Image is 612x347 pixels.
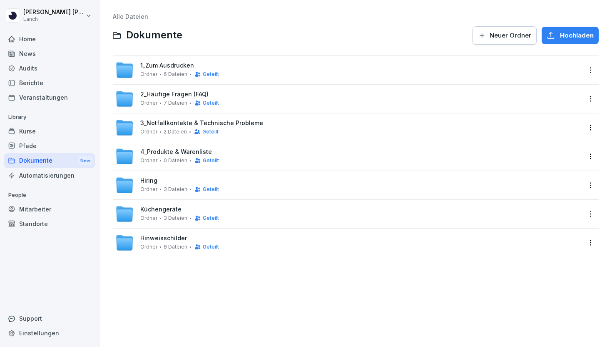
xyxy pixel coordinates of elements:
span: Ordner [140,186,157,192]
span: Geteilt [202,129,219,135]
a: Home [4,32,95,46]
a: 1_Zum AusdruckenOrdner6 DateienGeteilt [115,61,581,79]
a: Berichte [4,75,95,90]
a: Kurse [4,124,95,138]
a: Standorte [4,216,95,231]
span: Ordner [140,100,157,106]
a: Audits [4,61,95,75]
a: Automatisierungen [4,168,95,183]
span: Küchengeräte [140,206,182,213]
div: Dokumente [4,153,95,168]
span: Geteilt [203,215,219,221]
span: Geteilt [203,244,219,250]
p: Library [4,111,95,124]
span: 4_Produkte & Warenliste [140,148,212,156]
span: 8 Dateien [164,244,187,250]
span: 1_Zum Ausdrucken [140,62,194,69]
button: Hochladen [542,27,599,44]
div: Support [4,311,95,326]
a: HiringOrdner3 DateienGeteilt [115,176,581,194]
span: Hiring [140,177,157,184]
span: Geteilt [203,71,219,77]
div: New [78,156,92,166]
a: Einstellungen [4,326,95,340]
span: Ordner [140,215,157,221]
a: 4_Produkte & WarenlisteOrdner0 DateienGeteilt [115,147,581,166]
span: Geteilt [203,186,219,192]
a: DokumenteNew [4,153,95,168]
span: Ordner [140,244,157,250]
span: Dokumente [126,29,182,41]
span: 2_Häufige Fragen (FAQ) [140,91,209,98]
a: KüchengeräteOrdner3 DateienGeteilt [115,205,581,223]
span: Neuer Ordner [490,31,531,40]
span: Geteilt [203,100,219,106]
span: Geteilt [203,158,219,163]
span: 3 Dateien [164,186,187,192]
a: 3_Notfallkontakte & Technische ProblemeOrdner2 DateienGeteilt [115,118,581,137]
button: Neuer Ordner [473,26,537,45]
span: 3 Dateien [164,215,187,221]
a: Alle Dateien [113,13,148,20]
a: Veranstaltungen [4,90,95,105]
p: Lanch [23,16,84,22]
span: Ordner [140,158,157,163]
a: News [4,46,95,61]
span: 3_Notfallkontakte & Technische Probleme [140,120,263,127]
span: Hochladen [560,31,594,40]
p: [PERSON_NAME] [PERSON_NAME] [23,9,84,16]
a: HinweisschilderOrdner8 DateienGeteilt [115,234,581,252]
span: Ordner [140,71,157,77]
span: Hinweisschilder [140,235,187,242]
a: Pfade [4,138,95,153]
span: 7 Dateien [164,100,187,106]
span: 2 Dateien [164,129,187,135]
span: 6 Dateien [164,71,187,77]
span: 0 Dateien [164,158,187,163]
p: People [4,189,95,202]
span: Ordner [140,129,157,135]
a: Mitarbeiter [4,202,95,216]
a: 2_Häufige Fragen (FAQ)Ordner7 DateienGeteilt [115,90,581,108]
